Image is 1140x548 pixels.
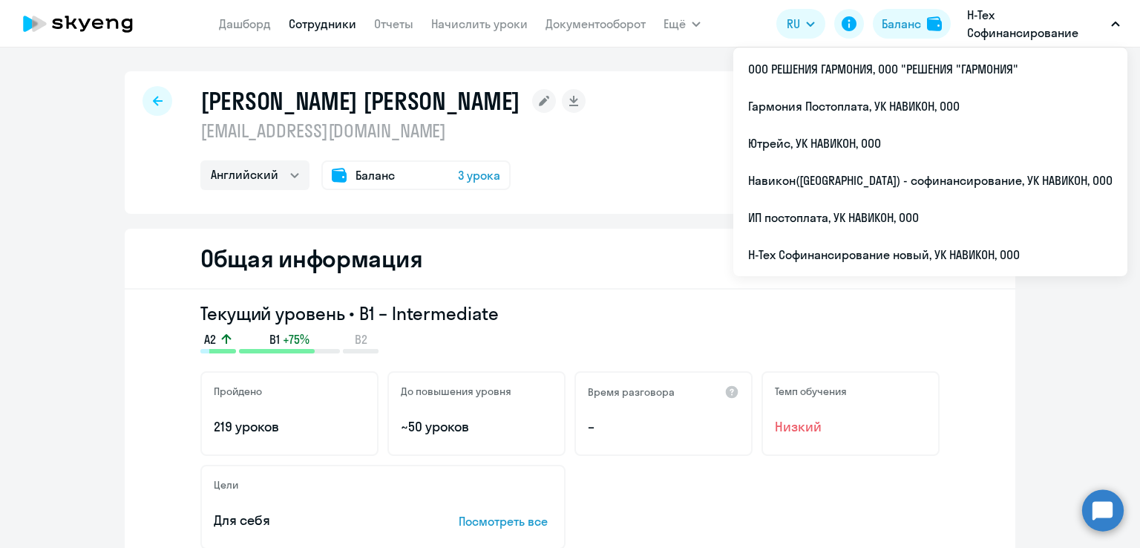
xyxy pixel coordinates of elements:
h5: Пройдено [214,385,262,398]
h5: Темп обучения [775,385,847,398]
a: Документооборот [546,16,646,31]
button: Балансbalance [873,9,951,39]
p: – [588,417,739,437]
ul: Ещё [733,48,1127,276]
p: 219 уроков [214,417,365,437]
p: ~50 уроков [401,417,552,437]
h1: [PERSON_NAME] [PERSON_NAME] [200,86,520,116]
a: Дашборд [219,16,271,31]
p: Посмотреть все [459,512,552,530]
a: Сотрудники [289,16,356,31]
span: Баланс [356,166,395,184]
a: Отчеты [374,16,413,31]
p: Н-Тех Софинансирование новый, УК НАВИКОН, ООО [967,6,1105,42]
span: B1 [269,331,280,348]
h5: До повышения уровня [401,385,511,398]
button: RU [776,9,825,39]
span: A2 [204,331,216,348]
h5: Время разговора [588,385,675,399]
div: Баланс [882,15,921,33]
p: [EMAIL_ADDRESS][DOMAIN_NAME] [200,119,586,143]
span: Низкий [775,417,926,437]
button: Ещё [664,9,701,39]
p: Для себя [214,511,413,530]
span: +75% [283,331,309,348]
img: balance [927,16,942,31]
h2: Общая информация [200,244,422,273]
span: RU [787,15,800,33]
button: Н-Тех Софинансирование новый, УК НАВИКОН, ООО [960,6,1127,42]
span: B2 [355,331,367,348]
a: Начислить уроки [431,16,528,31]
h3: Текущий уровень • B1 – Intermediate [200,301,940,325]
span: 3 урока [458,166,500,184]
span: Ещё [664,15,686,33]
h5: Цели [214,478,238,492]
